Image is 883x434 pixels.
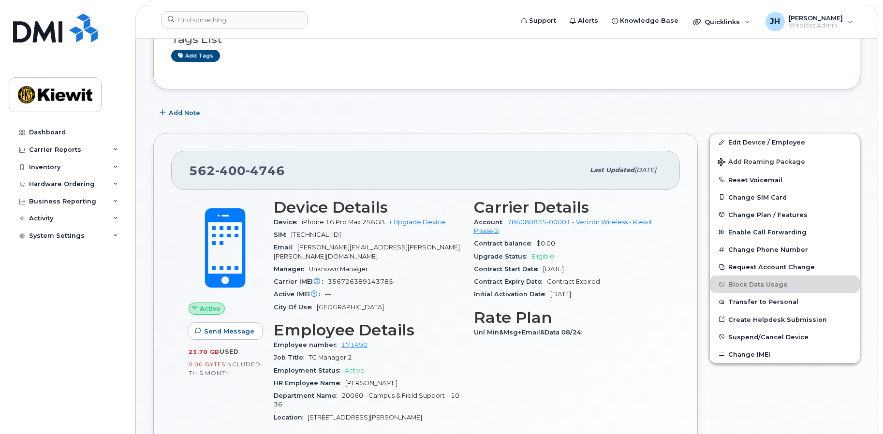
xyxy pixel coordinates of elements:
[578,16,598,26] span: Alerts
[161,11,308,29] input: Find something...
[710,275,860,293] button: Block Data Usage
[246,163,285,178] span: 4746
[605,11,685,30] a: Knowledge Base
[189,361,261,376] span: included this month
[474,329,587,336] span: Unl Min&Msg+Email&Data 08/24
[274,367,345,374] span: Employment Status
[710,346,860,363] button: Change IMEI
[302,218,385,226] span: iPhone 16 Pro Max 256GB
[171,50,220,62] a: Add tags
[759,12,860,31] div: Josh Herberger
[153,104,208,121] button: Add Note
[308,414,422,421] span: [STREET_ADDRESS][PERSON_NAME]
[474,253,531,260] span: Upgrade Status
[710,133,860,151] a: Edit Device / Employee
[590,166,634,174] span: Last updated
[710,241,860,258] button: Change Phone Number
[189,163,285,178] span: 562
[274,265,309,273] span: Manager
[345,367,365,374] span: Active
[550,290,571,298] span: [DATE]
[789,22,843,29] span: Wireless Admin
[474,218,652,234] a: 786080835-00001 - Verizon Wireless - Kiewit Phase 2
[710,293,860,310] button: Transfer to Personal
[274,392,341,399] span: Department Name
[389,218,445,226] a: + Upgrade Device
[710,328,860,346] button: Suspend/Cancel Device
[728,229,807,236] span: Enable Call Forwarding
[274,304,317,311] span: City Of Use
[710,223,860,241] button: Enable Call Forwarding
[620,16,678,26] span: Knowledge Base
[634,166,656,174] span: [DATE]
[710,206,860,223] button: Change Plan / Features
[474,240,536,247] span: Contract balance
[274,278,328,285] span: Carrier IMEI
[705,18,740,26] span: Quicklinks
[543,265,564,273] span: [DATE]
[474,218,507,226] span: Account
[710,171,860,188] button: Reset Voicemail
[474,309,662,326] h3: Rate Plan
[514,11,563,30] a: Support
[317,304,384,311] span: [GEOGRAPHIC_DATA]
[169,108,200,117] span: Add Note
[531,253,554,260] span: Eligible
[474,265,543,273] span: Contract Start Date
[710,258,860,275] button: Request Account Change
[547,278,600,285] span: Contract Expired
[274,199,462,216] h3: Device Details
[274,244,460,260] span: [PERSON_NAME][EMAIL_ADDRESS][PERSON_NAME][PERSON_NAME][DOMAIN_NAME]
[274,231,291,238] span: SIM
[309,265,368,273] span: Unknown Manager
[341,341,368,348] a: 171490
[474,278,547,285] span: Contract Expiry Date
[529,16,556,26] span: Support
[770,16,780,28] span: JH
[789,14,843,22] span: [PERSON_NAME]
[710,311,860,328] a: Create Helpdesk Submission
[189,348,220,355] span: 23.70 GB
[274,244,297,251] span: Email
[274,392,459,408] span: 20060 - Campus & Field Support – 1036
[274,218,302,226] span: Device
[474,290,550,298] span: Initial Activation Date
[274,379,345,387] span: HR Employee Name
[328,278,393,285] span: 356726389143785
[220,348,239,355] span: used
[474,199,662,216] h3: Carrier Details
[274,341,341,348] span: Employee number
[710,151,860,171] button: Add Roaming Package
[345,379,397,387] span: [PERSON_NAME]
[841,392,876,427] iframe: Messenger Launcher
[189,322,263,340] button: Send Message
[686,12,757,31] div: Quicklinks
[718,158,805,167] span: Add Roaming Package
[728,211,808,218] span: Change Plan / Features
[710,188,860,206] button: Change SIM Card
[274,414,308,421] span: Location
[274,321,462,339] h3: Employee Details
[171,33,842,45] h3: Tags List
[215,163,246,178] span: 400
[274,354,309,361] span: Job Title
[291,231,341,238] span: [TECHNICAL_ID]
[274,290,325,298] span: Active IMEI
[728,333,809,340] span: Suspend/Cancel Device
[325,290,331,298] span: —
[309,354,352,361] span: TG Manager 2
[536,240,555,247] span: $0.00
[204,327,254,336] span: Send Message
[200,304,221,313] span: Active
[563,11,605,30] a: Alerts
[189,361,225,368] span: 0.00 Bytes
